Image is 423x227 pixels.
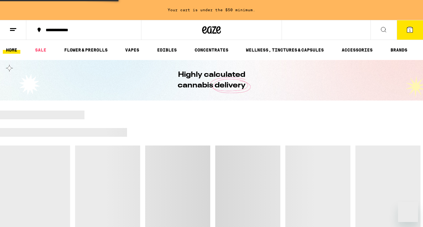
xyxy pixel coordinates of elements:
[3,46,20,54] a: HOME
[32,46,49,54] a: SALE
[122,46,142,54] a: VAPES
[160,70,263,91] h1: Highly calculated cannabis delivery
[154,46,180,54] a: EDIBLES
[243,46,327,54] a: WELLNESS, TINCTURES & CAPSULES
[61,46,111,54] a: FLOWER & PREROLLS
[409,28,411,32] span: 1
[191,46,232,54] a: CONCENTRATES
[398,202,418,222] iframe: Button to launch messaging window
[387,46,410,54] a: BRANDS
[397,20,423,40] button: 1
[339,46,376,54] a: ACCESSORIES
